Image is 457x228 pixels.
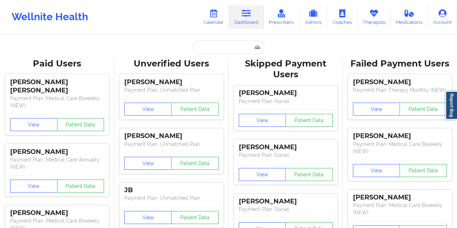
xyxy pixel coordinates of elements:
p: Payment Plan : Medical Care Biweekly (NEW) [353,202,447,216]
a: Report Bug [445,91,457,120]
div: Paid Users [5,58,109,69]
button: Patient Data [285,168,333,181]
div: [PERSON_NAME] [PERSON_NAME] [10,78,104,95]
button: View [353,164,400,177]
a: Prescribers [264,5,299,29]
a: Calendar [198,5,229,29]
div: [PERSON_NAME] [239,89,333,97]
p: Payment Plan : Social [239,151,333,159]
div: [PERSON_NAME] [10,209,104,217]
button: Patient Data [57,180,104,193]
button: Patient Data [171,157,219,170]
div: [PERSON_NAME] [353,132,447,140]
a: Dashboard [229,5,264,29]
div: [PERSON_NAME] [10,148,104,156]
a: Admins [299,5,327,29]
p: Payment Plan : Medical Care Biweekly (NEW) [353,141,447,155]
div: [PERSON_NAME] [353,78,447,86]
button: View [124,211,172,224]
a: Therapists [357,5,391,29]
button: View [10,118,57,131]
button: Patient Data [57,118,104,131]
button: View [239,114,286,127]
div: [PERSON_NAME] [353,193,447,202]
a: Account [428,5,457,29]
p: Payment Plan : Social [239,206,333,213]
button: View [353,103,400,116]
button: Patient Data [400,164,447,177]
p: Payment Plan : Medical Care Annually (NEW) [10,156,104,171]
button: View [124,157,172,170]
div: Skipped Payment Users [234,58,338,81]
button: Patient Data [171,103,219,116]
p: Payment Plan : Unmatched Plan [124,141,218,148]
button: Patient Data [171,211,219,224]
a: Coaches [327,5,357,29]
button: View [10,180,57,193]
div: [PERSON_NAME] [124,78,218,86]
button: Patient Data [285,114,333,127]
button: View [124,103,172,116]
div: Unverified Users [119,58,223,69]
p: Payment Plan : Social [239,98,333,105]
div: [PERSON_NAME] [239,143,333,151]
p: Payment Plan : Unmatched Plan [124,86,218,94]
div: JB [124,186,218,194]
div: [PERSON_NAME] [124,132,218,140]
p: Payment Plan : Medical Care Biweekly (NEW) [10,95,104,109]
button: Patient Data [400,103,447,116]
button: View [239,168,286,181]
a: Medications [391,5,428,29]
div: [PERSON_NAME] [239,197,333,206]
p: Payment Plan : Therapy Monthly (NEW) [353,86,447,94]
div: Failed Payment Users [348,58,452,69]
p: Payment Plan : Unmatched Plan [124,194,218,202]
